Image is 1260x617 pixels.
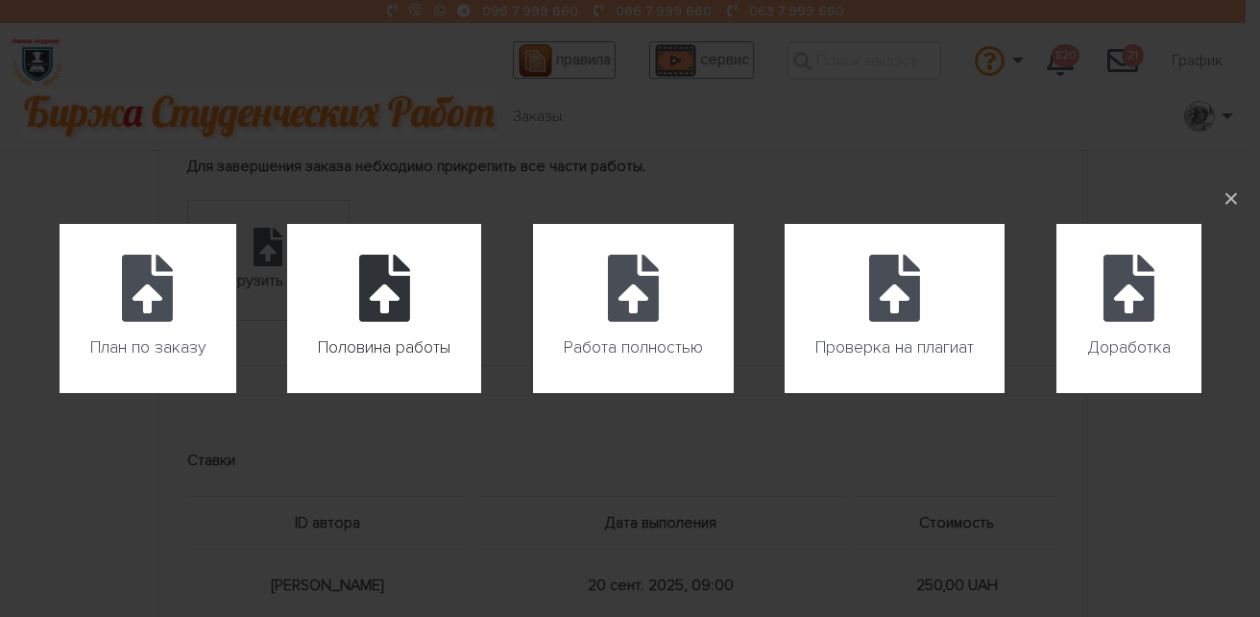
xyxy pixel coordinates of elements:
span: План по заказу [90,333,206,363]
button: × [1210,178,1252,220]
span: Доработка [1087,333,1171,363]
span: Половина работы [318,333,450,363]
span: Работа полностью [564,333,703,363]
span: Проверка на плагиат [815,333,974,363]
